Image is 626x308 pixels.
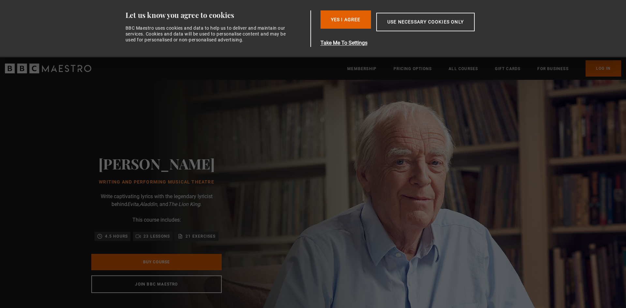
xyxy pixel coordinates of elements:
[91,193,222,208] p: Write captivating lyrics with the legendary lyricist behind , , and .
[105,233,128,240] p: 4.5 hours
[91,275,222,293] a: Join BBC Maestro
[91,254,222,270] a: Buy Course
[449,66,478,72] a: All Courses
[586,60,621,77] a: Log In
[376,13,475,31] button: Use necessary cookies only
[127,201,139,207] i: Evita
[126,25,290,43] div: BBC Maestro uses cookies and data to help us to deliver and maintain our services. Cookies and da...
[168,201,200,207] i: The Lion King
[347,60,621,77] nav: Primary
[320,39,506,47] button: Take Me To Settings
[495,66,520,72] a: Gift Cards
[186,233,216,240] p: 21 exercises
[347,66,377,72] a: Membership
[320,10,371,29] button: Yes I Agree
[98,155,215,172] h2: [PERSON_NAME]
[126,10,308,20] div: Let us know you agree to cookies
[140,201,157,207] i: Aladdin
[394,66,432,72] a: Pricing Options
[143,233,170,240] p: 23 lessons
[98,180,215,185] h1: Writing and Performing Musical Theatre
[132,216,181,224] p: This course includes:
[5,64,91,73] svg: BBC Maestro
[537,66,568,72] a: For business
